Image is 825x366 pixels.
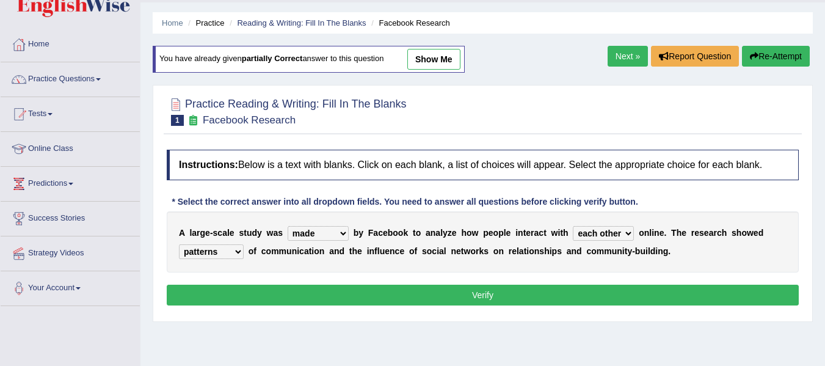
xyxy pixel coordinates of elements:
[691,228,694,238] b: r
[319,246,325,256] b: n
[591,246,597,256] b: o
[452,228,457,238] b: e
[649,228,652,238] b: l
[244,228,247,238] b: t
[627,246,632,256] b: y
[398,228,404,238] b: o
[512,246,517,256] b: e
[373,228,378,238] b: a
[439,246,444,256] b: a
[655,246,658,256] b: i
[1,236,140,267] a: Strategy Videos
[557,246,562,256] b: s
[622,246,625,256] b: i
[560,228,563,238] b: t
[354,228,359,238] b: b
[443,228,448,238] b: y
[625,246,628,256] b: t
[741,228,747,238] b: o
[311,246,314,256] b: i
[704,228,709,238] b: e
[431,228,436,238] b: n
[185,17,224,29] li: Practice
[722,228,727,238] b: h
[551,228,558,238] b: w
[197,228,200,238] b: r
[504,228,506,238] b: l
[539,246,544,256] b: s
[489,228,493,238] b: e
[299,246,304,256] b: c
[378,228,383,238] b: c
[403,228,408,238] b: k
[448,228,452,238] b: z
[552,246,558,256] b: p
[444,246,446,256] b: l
[437,246,439,256] b: i
[271,246,278,256] b: m
[648,246,650,256] b: l
[558,228,560,238] b: i
[239,228,244,238] b: s
[279,246,286,256] b: m
[304,246,309,256] b: a
[484,246,489,256] b: s
[273,228,278,238] b: a
[654,228,660,238] b: n
[660,228,664,238] b: e
[518,228,523,238] b: n
[200,228,206,238] b: g
[529,246,534,256] b: o
[515,228,518,238] b: i
[390,246,395,256] b: n
[470,246,476,256] b: o
[1,62,140,93] a: Practice Questions
[747,228,754,238] b: w
[377,246,380,256] b: l
[222,228,227,238] b: a
[608,46,648,67] a: Next »
[645,246,648,256] b: i
[652,228,654,238] b: i
[586,246,591,256] b: c
[413,228,416,238] b: t
[467,228,472,238] b: o
[1,97,140,128] a: Tests
[422,246,427,256] b: s
[171,115,184,126] span: 1
[519,246,524,256] b: a
[493,228,499,238] b: o
[227,228,230,238] b: l
[217,228,222,238] b: c
[1,202,140,232] a: Success Stories
[531,228,534,238] b: r
[213,228,218,238] b: s
[407,49,460,70] a: show me
[440,228,443,238] b: l
[252,228,257,238] b: d
[1,271,140,302] a: Your Account
[383,228,388,238] b: e
[179,159,238,170] b: Instructions:
[203,114,296,126] small: Facebook Research
[395,246,400,256] b: c
[479,246,484,256] b: k
[498,228,504,238] b: p
[162,18,183,27] a: Home
[1,132,140,163] a: Online Class
[526,228,531,238] b: e
[523,228,526,238] b: t
[644,228,650,238] b: n
[179,228,185,238] b: A
[709,228,714,238] b: a
[192,228,197,238] b: a
[380,246,385,256] b: u
[187,115,200,126] small: Exam occurring question
[671,228,677,238] b: T
[632,246,635,256] b: -
[576,246,582,256] b: d
[230,228,234,238] b: e
[668,246,671,256] b: .
[266,246,272,256] b: o
[483,228,489,238] b: p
